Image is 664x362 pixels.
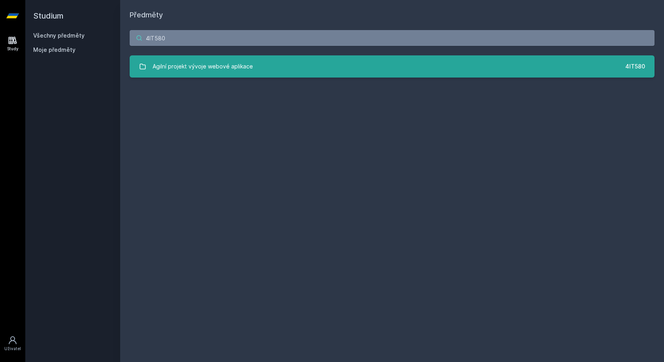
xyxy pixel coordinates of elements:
[7,46,19,52] div: Study
[4,346,21,352] div: Uživatel
[2,332,24,356] a: Uživatel
[130,30,655,46] input: Název nebo ident předmětu…
[33,46,75,54] span: Moje předměty
[130,55,655,78] a: Agilní projekt vývoje webové aplikace 4IT580
[2,32,24,56] a: Study
[33,32,85,39] a: Všechny předměty
[130,9,655,21] h1: Předměty
[625,63,645,70] div: 4IT580
[153,59,253,74] div: Agilní projekt vývoje webové aplikace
